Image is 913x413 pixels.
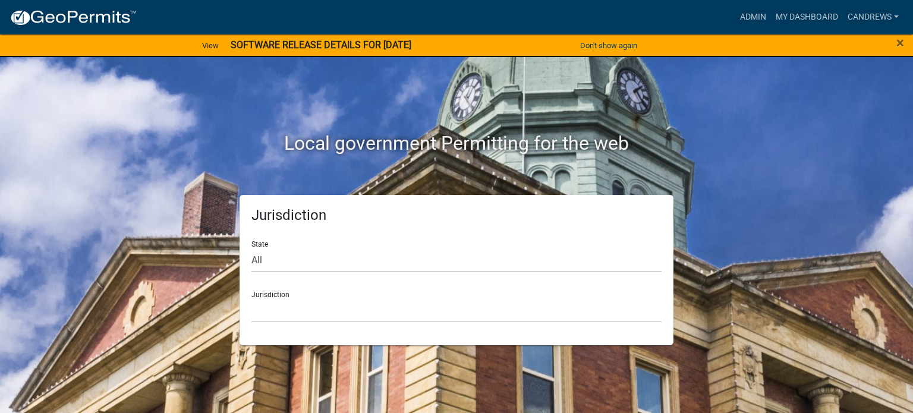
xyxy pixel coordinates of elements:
h5: Jurisdiction [251,207,662,224]
button: Close [896,36,904,50]
a: My Dashboard [771,6,843,29]
span: × [896,34,904,51]
a: candrews [843,6,903,29]
strong: SOFTWARE RELEASE DETAILS FOR [DATE] [231,39,411,51]
h2: Local government Permitting for the web [127,132,786,155]
a: View [197,36,223,55]
button: Don't show again [575,36,642,55]
a: Admin [735,6,771,29]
